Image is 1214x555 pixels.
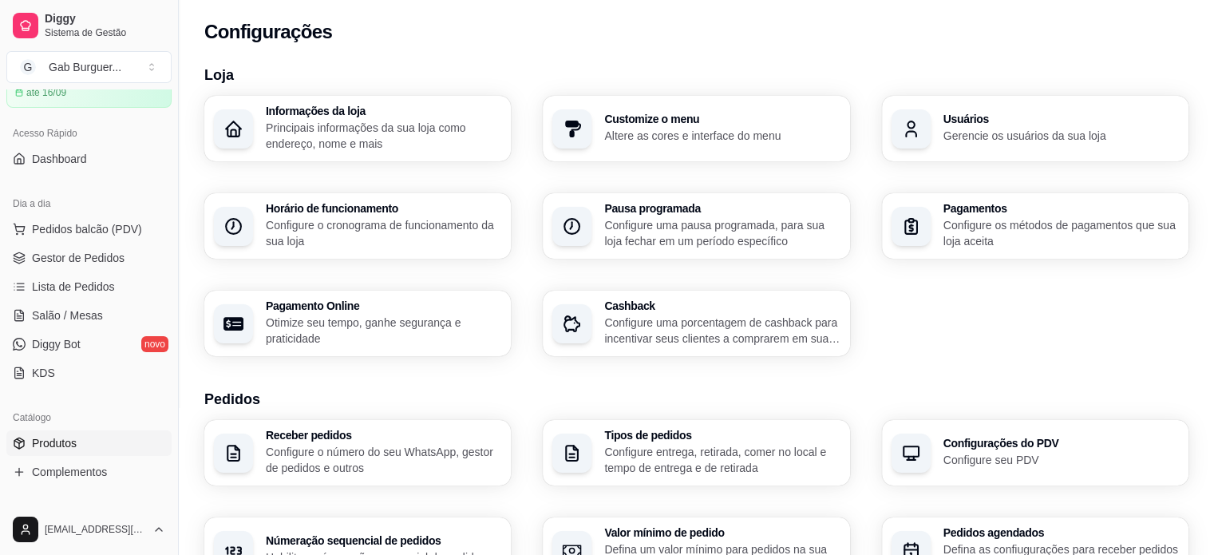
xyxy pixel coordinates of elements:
[6,191,172,216] div: Dia a dia
[45,523,146,536] span: [EMAIL_ADDRESS][DOMAIN_NAME]
[266,430,501,441] h3: Receber pedidos
[20,59,36,75] span: G
[943,438,1179,449] h3: Configurações do PDV
[266,315,501,347] p: Otimize seu tempo, ganhe segurança e praticidade
[266,300,501,311] h3: Pagamento Online
[266,444,501,476] p: Configure o número do seu WhatsApp, gestor de pedidos e outros
[266,217,501,249] p: Configure o cronograma de funcionamento da sua loja
[604,527,840,538] h3: Valor mínimo de pedido
[604,300,840,311] h3: Cashback
[604,430,840,441] h3: Tipos de pedidos
[6,245,172,271] a: Gestor de Pedidos
[204,420,511,486] button: Receber pedidosConfigure o número do seu WhatsApp, gestor de pedidos e outros
[6,216,172,242] button: Pedidos balcão (PDV)
[6,274,172,299] a: Lista de Pedidos
[204,64,1188,86] h3: Loja
[32,365,55,381] span: KDS
[26,86,66,99] article: até 16/09
[543,96,849,161] button: Customize o menuAltere as cores e interface do menu
[32,464,107,480] span: Complementos
[204,96,511,161] button: Informações da lojaPrincipais informações da sua loja como endereço, nome e mais
[6,146,172,172] a: Dashboard
[204,19,332,45] h2: Configurações
[604,217,840,249] p: Configure uma pausa programada, para sua loja fechar em um período específico
[543,420,849,486] button: Tipos de pedidosConfigure entrega, retirada, comer no local e tempo de entrega e de retirada
[204,291,511,356] button: Pagamento OnlineOtimize seu tempo, ganhe segurança e praticidade
[943,217,1179,249] p: Configure os métodos de pagamentos que sua loja aceita
[32,435,77,451] span: Produtos
[604,113,840,125] h3: Customize o menu
[45,26,165,39] span: Sistema de Gestão
[604,128,840,144] p: Altere as cores e interface do menu
[32,151,87,167] span: Dashboard
[32,221,142,237] span: Pedidos balcão (PDV)
[543,193,849,259] button: Pausa programadaConfigure uma pausa programada, para sua loja fechar em um período específico
[6,459,172,485] a: Complementos
[266,120,501,152] p: Principais informações da sua loja como endereço, nome e mais
[6,405,172,430] div: Catálogo
[543,291,849,356] button: CashbackConfigure uma porcentagem de cashback para incentivar seus clientes a comprarem em sua loja
[45,12,165,26] span: Diggy
[6,360,172,386] a: KDS
[204,193,511,259] button: Horário de funcionamentoConfigure o cronograma de funcionamento da sua loja
[6,121,172,146] div: Acesso Rápido
[32,250,125,266] span: Gestor de Pedidos
[204,388,1188,410] h3: Pedidos
[943,452,1179,468] p: Configure seu PDV
[6,51,172,83] button: Select a team
[266,105,501,117] h3: Informações da loja
[6,331,172,357] a: Diggy Botnovo
[32,279,115,295] span: Lista de Pedidos
[604,315,840,347] p: Configure uma porcentagem de cashback para incentivar seus clientes a comprarem em sua loja
[32,336,81,352] span: Diggy Bot
[6,6,172,45] a: DiggySistema de Gestão
[943,128,1179,144] p: Gerencie os usuários da sua loja
[266,203,501,214] h3: Horário de funcionamento
[882,420,1188,486] button: Configurações do PDVConfigure seu PDV
[943,203,1179,214] h3: Pagamentos
[266,535,501,546] h3: Númeração sequencial de pedidos
[943,527,1179,538] h3: Pedidos agendados
[604,203,840,214] h3: Pausa programada
[882,96,1188,161] button: UsuáriosGerencie os usuários da sua loja
[32,307,103,323] span: Salão / Mesas
[604,444,840,476] p: Configure entrega, retirada, comer no local e tempo de entrega e de retirada
[943,113,1179,125] h3: Usuários
[6,430,172,456] a: Produtos
[6,510,172,549] button: [EMAIL_ADDRESS][DOMAIN_NAME]
[49,59,121,75] div: Gab Burguer ...
[6,303,172,328] a: Salão / Mesas
[882,193,1188,259] button: PagamentosConfigure os métodos de pagamentos que sua loja aceita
